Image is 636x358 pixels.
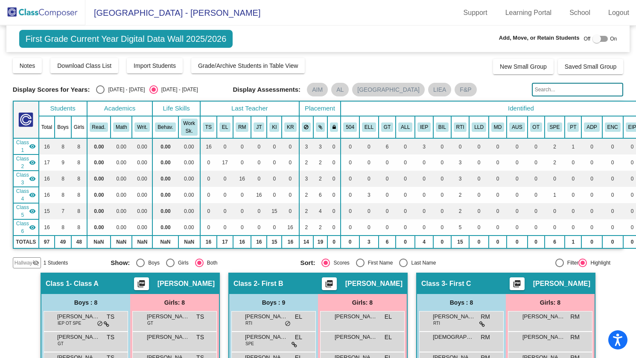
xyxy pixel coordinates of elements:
th: Kaleigh Rudic [282,116,299,138]
th: Girls [71,116,87,138]
td: 2 [545,138,565,154]
td: 16 [200,138,217,154]
div: [DATE] - [DATE] [105,86,145,93]
td: 0 [233,187,251,203]
td: 0 [415,203,433,219]
td: 15 [39,203,55,219]
td: 0 [341,203,359,219]
th: Allergies [396,116,415,138]
td: 6 [313,187,327,203]
td: 0 [327,219,341,236]
td: 0.00 [152,171,178,187]
button: LLD [472,122,486,132]
button: RTI [454,122,467,132]
td: 0 [200,187,217,203]
button: OT [530,122,542,132]
mat-chip: LIEA [428,83,451,96]
td: 0 [379,203,396,219]
td: 16 [39,187,55,203]
button: KI [269,122,279,132]
td: 0 [602,203,623,219]
td: 2 [299,219,314,236]
td: 0 [469,203,489,219]
td: 0 [341,219,359,236]
td: 0 [433,154,451,171]
td: 16 [39,138,55,154]
mat-chip: F&P [455,83,476,96]
td: 0 [217,219,233,236]
td: 0 [469,171,489,187]
td: 0 [396,154,415,171]
td: 0 [396,203,415,219]
td: 0 [528,154,545,171]
span: Display Scores for Years: [13,86,90,93]
td: 0.00 [87,171,111,187]
th: PT Services [565,116,581,138]
td: 1 [565,138,581,154]
button: Import Students [127,58,183,73]
td: 16 [251,187,267,203]
button: PT [567,122,579,132]
td: 0 [433,187,451,203]
td: 0 [565,203,581,219]
td: 17 [39,154,55,171]
td: 0 [528,171,545,187]
td: 0 [469,138,489,154]
td: 0 [217,171,233,187]
td: 16 [39,171,55,187]
span: Class 5 [16,204,29,219]
th: English Language Learner [359,116,379,138]
th: Total [39,116,55,138]
td: 0.00 [87,203,111,219]
button: Print Students Details [510,277,525,290]
td: 0 [251,171,267,187]
td: 0.00 [111,187,132,203]
td: 0 [267,219,282,236]
mat-radio-group: Select an option [96,85,198,94]
th: Traci Soriano [200,116,217,138]
td: 0 [433,138,451,154]
button: SPE [547,122,563,132]
td: 0 [327,187,341,203]
td: 0 [565,171,581,187]
th: Erin Lamirande [217,116,233,138]
mat-icon: picture_as_pdf [136,279,146,291]
input: Search... [532,83,624,96]
td: 0 [545,203,565,219]
td: 0 [251,219,267,236]
td: 0 [282,138,299,154]
span: Display Assessments: [233,86,300,93]
td: 3 [299,171,314,187]
a: Logout [601,6,636,20]
td: 0 [528,203,545,219]
td: 2 [299,203,314,219]
div: [DATE] - [DATE] [158,86,198,93]
th: Karlie Ives [267,116,282,138]
span: Notes [20,62,35,69]
td: 0.00 [87,138,111,154]
span: Add, Move, or Retain Students [499,34,580,42]
button: AUS [509,122,525,132]
span: Class 3 [16,171,29,186]
td: 0 [396,138,415,154]
td: 0 [233,154,251,171]
td: 8 [55,138,71,154]
td: 0.00 [152,154,178,171]
td: 0.00 [87,219,111,236]
th: Keep with students [313,116,327,138]
th: Speech [545,116,565,138]
td: 8 [71,219,87,236]
td: 8 [71,154,87,171]
td: 0 [267,171,282,187]
td: 0 [327,171,341,187]
th: OT Services [528,116,545,138]
td: 8 [71,187,87,203]
td: 0 [396,187,415,203]
mat-chip: AIM [307,83,328,96]
mat-chip: [GEOGRAPHIC_DATA] [352,83,425,96]
td: 0 [217,187,233,203]
button: TS [203,122,214,132]
td: 2 [313,171,327,187]
td: 16 [233,171,251,187]
button: ELL [362,122,376,132]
